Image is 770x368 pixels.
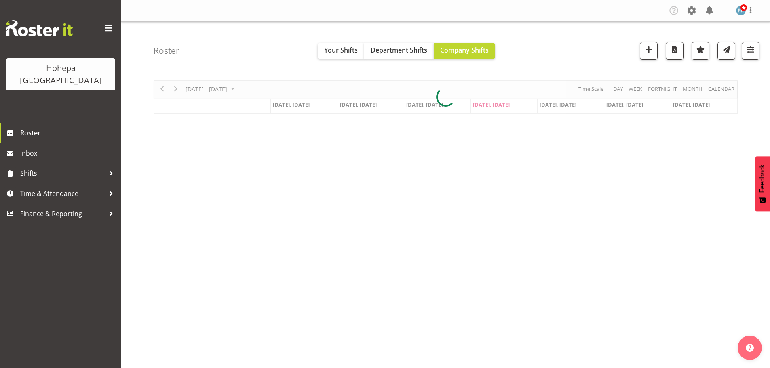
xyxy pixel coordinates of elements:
[318,43,364,59] button: Your Shifts
[324,46,358,55] span: Your Shifts
[20,167,105,179] span: Shifts
[20,127,117,139] span: Roster
[20,147,117,159] span: Inbox
[371,46,427,55] span: Department Shifts
[154,46,179,55] h4: Roster
[640,42,658,60] button: Add a new shift
[759,164,766,193] span: Feedback
[692,42,709,60] button: Highlight an important date within the roster.
[434,43,495,59] button: Company Shifts
[666,42,684,60] button: Download a PDF of the roster according to the set date range.
[717,42,735,60] button: Send a list of all shifts for the selected filtered period to all rostered employees.
[742,42,759,60] button: Filter Shifts
[746,344,754,352] img: help-xxl-2.png
[14,62,107,86] div: Hohepa [GEOGRAPHIC_DATA]
[20,208,105,220] span: Finance & Reporting
[440,46,489,55] span: Company Shifts
[736,6,746,15] img: poonam-kade5940.jpg
[20,187,105,200] span: Time & Attendance
[755,156,770,211] button: Feedback - Show survey
[6,20,73,36] img: Rosterit website logo
[364,43,434,59] button: Department Shifts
